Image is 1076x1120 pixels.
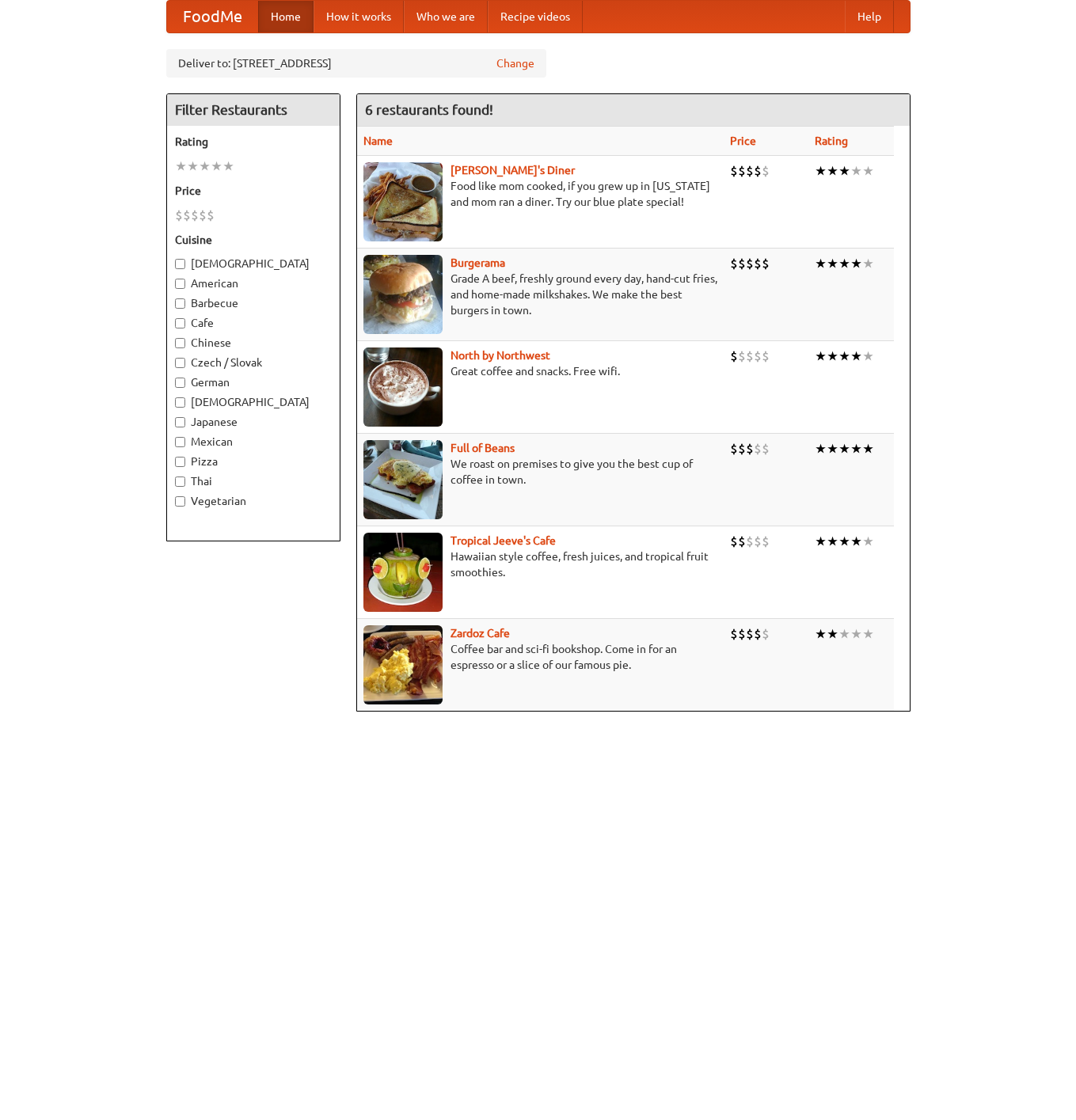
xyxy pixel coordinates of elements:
[827,255,838,272] li: ★
[175,298,185,309] input: Barbecue
[211,158,222,175] li: ★
[175,232,332,248] h5: Cuisine
[199,207,207,224] li: $
[451,164,575,177] a: [PERSON_NAME]'s Diner
[815,347,827,365] li: ★
[827,533,838,550] li: ★
[850,347,862,365] li: ★
[183,207,191,224] li: $
[175,493,332,509] label: Vegetarian
[187,158,199,175] li: ★
[815,255,827,272] li: ★
[175,394,332,410] label: [DEMOGRAPHIC_DATA]
[175,279,185,289] input: American
[363,625,443,704] img: zardoz.jpg
[754,162,762,180] li: $
[815,625,827,643] li: ★
[730,440,738,457] li: $
[207,207,215,224] li: $
[850,162,862,180] li: ★
[746,347,754,365] li: $
[199,158,211,175] li: ★
[838,625,850,643] li: ★
[451,442,515,454] a: Full of Beans
[762,533,770,550] li: $
[222,158,234,175] li: ★
[862,533,874,550] li: ★
[738,625,746,643] li: $
[167,94,340,126] h4: Filter Restaurants
[167,1,258,32] a: FoodMe
[363,363,717,379] p: Great coffee and snacks. Free wifi.
[175,374,332,390] label: German
[850,533,862,550] li: ★
[175,335,332,351] label: Chinese
[365,102,493,117] ng-pluralize: 6 restaurants found!
[730,625,738,643] li: $
[175,275,332,291] label: American
[175,457,185,467] input: Pizza
[166,49,546,78] div: Deliver to: [STREET_ADDRESS]
[850,625,862,643] li: ★
[827,162,838,180] li: ★
[862,625,874,643] li: ★
[754,625,762,643] li: $
[862,162,874,180] li: ★
[746,625,754,643] li: $
[730,347,738,365] li: $
[754,347,762,365] li: $
[827,625,838,643] li: ★
[827,347,838,365] li: ★
[404,1,488,32] a: Who we are
[762,255,770,272] li: $
[838,162,850,180] li: ★
[363,440,443,519] img: beans.jpg
[314,1,404,32] a: How it works
[738,255,746,272] li: $
[175,378,185,388] input: German
[451,534,556,547] a: Tropical Jeeve's Cafe
[838,347,850,365] li: ★
[363,178,717,210] p: Food like mom cooked, if you grew up in [US_STATE] and mom ran a diner. Try our blue plate special!
[363,162,443,241] img: sallys.jpg
[850,255,862,272] li: ★
[175,397,185,408] input: [DEMOGRAPHIC_DATA]
[175,183,332,199] h5: Price
[845,1,894,32] a: Help
[175,158,187,175] li: ★
[838,440,850,457] li: ★
[815,135,848,147] a: Rating
[363,135,393,147] a: Name
[363,255,443,334] img: burgerama.jpg
[451,349,550,362] a: North by Northwest
[762,162,770,180] li: $
[175,259,185,269] input: [DEMOGRAPHIC_DATA]
[363,347,443,427] img: north.jpg
[815,162,827,180] li: ★
[862,347,874,365] li: ★
[838,255,850,272] li: ★
[762,440,770,457] li: $
[191,207,199,224] li: $
[175,295,332,311] label: Barbecue
[815,440,827,457] li: ★
[451,627,510,640] b: Zardoz Cafe
[738,347,746,365] li: $
[175,358,185,368] input: Czech / Slovak
[363,271,717,318] p: Grade A beef, freshly ground every day, hand-cut fries, and home-made milkshakes. We make the bes...
[862,440,874,457] li: ★
[850,440,862,457] li: ★
[738,440,746,457] li: $
[175,256,332,271] label: [DEMOGRAPHIC_DATA]
[730,255,738,272] li: $
[746,255,754,272] li: $
[754,533,762,550] li: $
[175,355,332,370] label: Czech / Slovak
[746,533,754,550] li: $
[175,207,183,224] li: $
[762,625,770,643] li: $
[738,162,746,180] li: $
